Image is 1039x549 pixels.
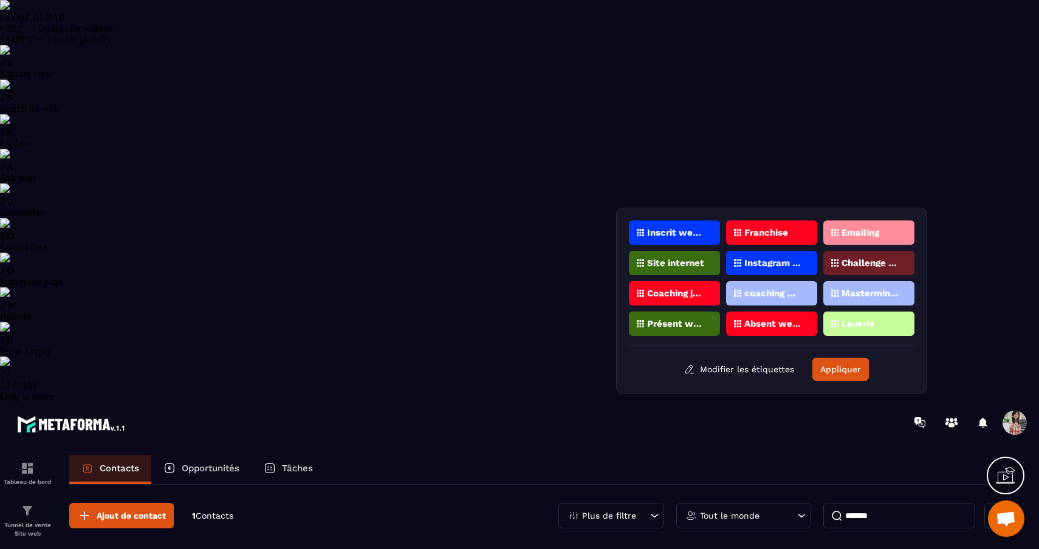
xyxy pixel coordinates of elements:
[20,503,35,518] img: formation
[3,479,52,485] p: Tableau de bord
[3,521,52,538] p: Tunnel de vente Site web
[700,511,760,520] p: Tout le monde
[988,500,1024,537] div: Ouvrir le chat
[582,511,636,520] p: Plus de filtre
[20,461,35,476] img: formation
[192,510,233,522] p: 1
[69,503,174,528] button: Ajout de contact
[3,494,52,547] a: formationformationTunnel de vente Site web
[282,463,313,474] p: Tâches
[196,511,233,520] span: Contacts
[17,413,126,435] img: logo
[182,463,239,474] p: Opportunités
[3,452,52,494] a: formationformationTableau de bord
[69,455,151,484] a: Contacts
[252,455,325,484] a: Tâches
[151,455,252,484] a: Opportunités
[100,463,139,474] p: Contacts
[97,510,166,522] span: Ajout de contact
